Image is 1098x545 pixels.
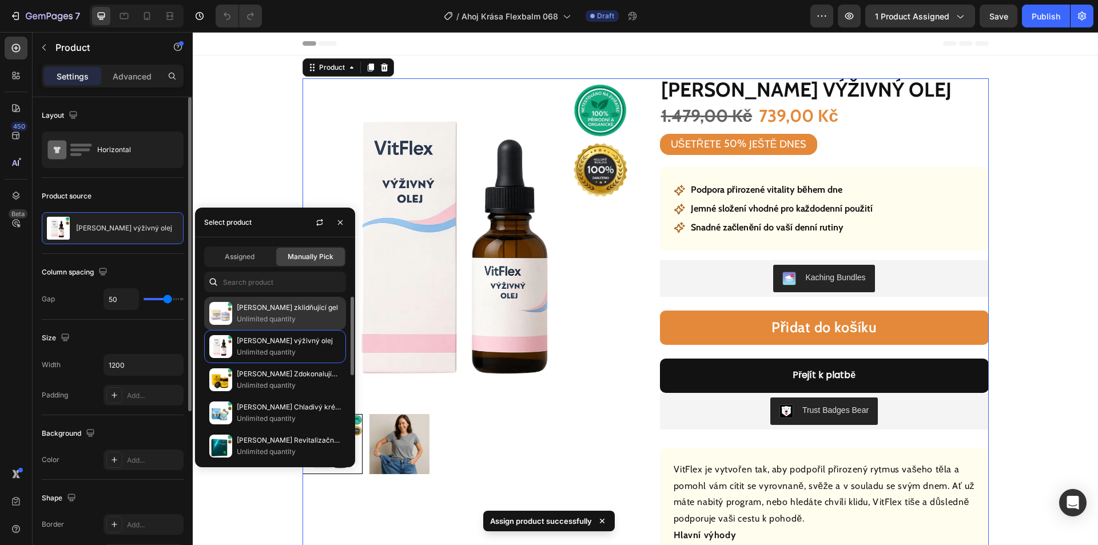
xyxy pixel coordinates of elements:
img: collections [209,401,232,424]
div: Shape [42,491,78,506]
div: 739,00 Kč [565,71,647,96]
p: 7 [75,9,80,23]
p: [PERSON_NAME] výživný olej [76,224,172,232]
div: Open Intercom Messenger [1059,489,1087,516]
img: collections [209,435,232,458]
span: Manually Pick [288,252,333,262]
p: Podpora přirozené vitality během dne [498,150,650,166]
p: Jemné složení vhodné pro každodenní použití [498,169,680,185]
div: Size [42,331,72,346]
div: Padding [42,390,68,400]
img: CLDR_q6erfwCEAE=.png [587,372,600,386]
div: Background [42,426,97,441]
div: 450 [11,122,27,131]
div: Undo/Redo [216,5,262,27]
iframe: Design area [193,32,1098,545]
span: Assigned [225,252,254,262]
strong: Hlavní výhody [481,498,544,508]
button: Publish [1022,5,1070,27]
p: Unlimited quantity [237,347,341,358]
p: Settings [57,70,89,82]
img: collections [209,335,232,358]
div: 1.479,00 Kč [467,71,561,96]
span: / [456,10,459,22]
button: Trust Badges Bear [578,365,685,393]
div: Product [124,30,154,41]
div: JEŠTĚ DNES [555,104,615,121]
button: Přidat do košíku [467,279,796,313]
button: Přejít k platbě [467,327,796,361]
p: [PERSON_NAME] Revitalizační korálky [237,435,341,446]
input: Auto [104,355,183,375]
div: Color [42,455,59,465]
div: Add... [127,520,181,530]
p: VitFlex je vytvořen tak, aby podpořil přirozený rytmus vašeho těla a pomohl vám cítit se vyrovnan... [481,432,782,492]
div: Kaching Bundles [612,240,673,252]
p: [PERSON_NAME] Zdokonalující krém [237,368,341,380]
img: KachingBundles.png [590,240,603,253]
span: Draft [597,11,614,21]
div: Border [42,519,64,530]
div: Trust Badges Bear [610,372,676,384]
img: collections [209,368,232,391]
p: Snadné začlenění do vaší denní rutiny [498,188,651,204]
div: 50% [530,104,555,120]
div: Přidat do košíku [579,285,685,307]
p: Advanced [113,70,152,82]
span: Ahoj Krása Flexbalm 068 [462,10,558,22]
div: Select product [204,217,252,228]
input: Search in Settings & Advanced [204,272,346,292]
p: Unlimited quantity [237,413,341,424]
div: Publish [1032,10,1060,22]
p: [PERSON_NAME] Chladivý krém [237,401,341,413]
img: collections [209,302,232,325]
p: Unlimited quantity [237,380,341,391]
div: Product source [42,191,91,201]
div: Width [42,360,61,370]
p: Assign product successfully [490,515,592,527]
p: [PERSON_NAME] zklidňující gel [237,302,341,313]
div: Column spacing [42,265,110,280]
p: [PERSON_NAME] výživný olej [237,335,341,347]
img: product feature img [47,217,70,240]
div: Layout [42,108,80,124]
button: Save [980,5,1017,27]
span: 1 product assigned [875,10,949,22]
span: Save [989,11,1008,21]
button: Kaching Bundles [580,233,682,260]
div: Gap [42,294,55,304]
h1: [PERSON_NAME] výživný olej [467,46,796,69]
button: 7 [5,5,85,27]
p: Unlimited quantity [237,313,341,325]
input: Auto [104,289,138,309]
button: 1 product assigned [865,5,975,27]
div: Add... [127,455,181,466]
div: Beta [9,209,27,218]
div: Přejít k platbě [600,335,663,352]
div: Horizontal [97,137,167,163]
div: UŠETŘETE [476,104,530,121]
p: Product [55,41,153,54]
p: Unlimited quantity [237,446,341,458]
div: Add... [127,391,181,401]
